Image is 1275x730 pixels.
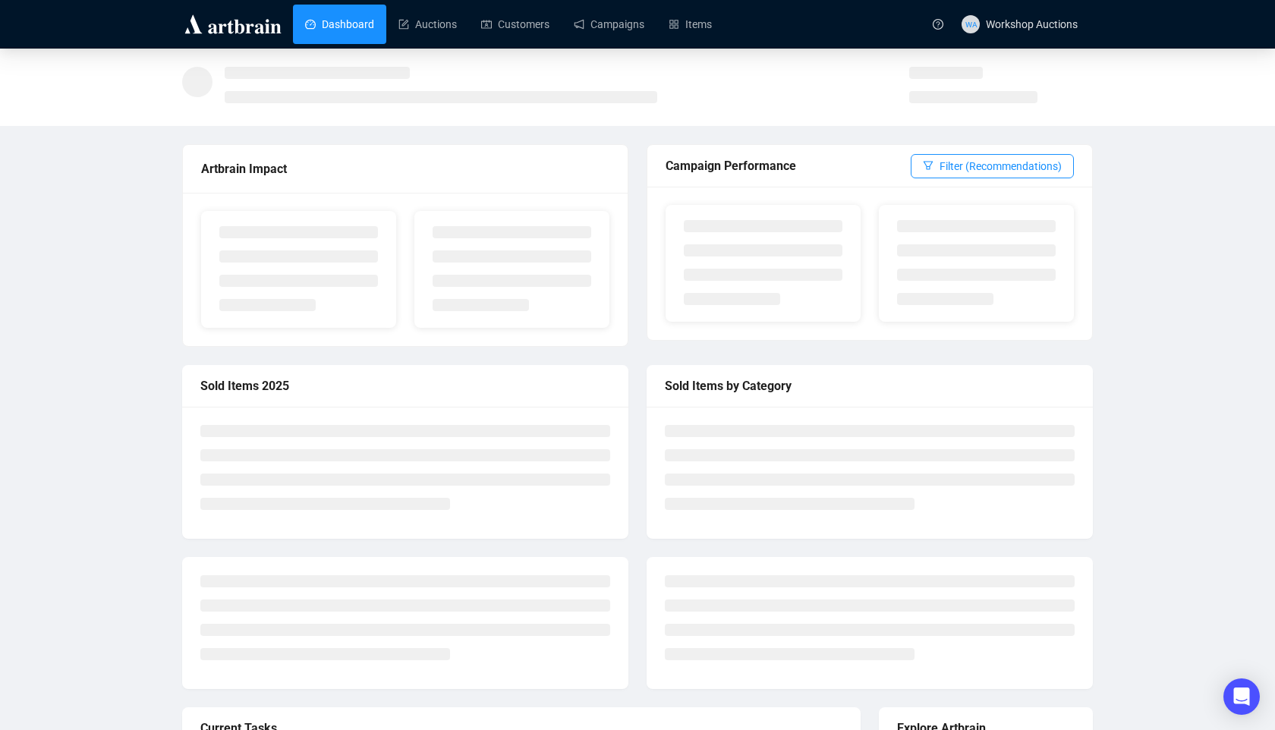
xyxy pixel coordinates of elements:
[574,5,644,44] a: Campaigns
[305,5,374,44] a: Dashboard
[965,17,976,30] span: WA
[940,158,1062,175] span: Filter (Recommendations)
[666,156,911,175] div: Campaign Performance
[182,12,284,36] img: logo
[200,376,610,395] div: Sold Items 2025
[481,5,549,44] a: Customers
[1223,678,1260,715] div: Open Intercom Messenger
[201,159,609,178] div: Artbrain Impact
[665,376,1075,395] div: Sold Items by Category
[986,18,1078,30] span: Workshop Auctions
[933,19,943,30] span: question-circle
[911,154,1074,178] button: Filter (Recommendations)
[923,160,933,171] span: filter
[398,5,457,44] a: Auctions
[669,5,712,44] a: Items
